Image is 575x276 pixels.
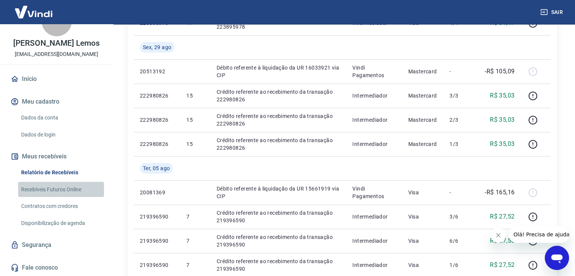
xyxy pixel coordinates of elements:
[509,226,569,243] iframe: Mensagem da empresa
[217,257,340,273] p: Crédito referente ao recebimento da transação 219396590
[352,261,396,269] p: Intermediador
[13,39,99,47] p: [PERSON_NAME] Lemos
[491,228,506,243] iframe: Fechar mensagem
[490,260,515,270] p: R$ 27,52
[449,189,472,196] p: -
[18,216,104,231] a: Disponibilização de agenda
[140,140,174,148] p: 222980826
[490,91,515,100] p: R$ 35,03
[449,116,472,124] p: 2/3
[545,246,569,270] iframe: Botão para abrir a janela de mensagens
[186,116,204,124] p: 15
[352,92,396,99] p: Intermediador
[140,116,174,124] p: 222980826
[352,64,396,79] p: Vindi Pagamentos
[140,261,174,269] p: 219396590
[9,148,104,165] button: Meus recebíveis
[449,92,472,99] p: 3/3
[539,5,566,19] button: Sair
[140,237,174,245] p: 219396590
[9,259,104,276] a: Fale conosco
[18,182,104,197] a: Recebíveis Futuros Online
[9,237,104,253] a: Segurança
[485,188,515,197] p: -R$ 165,16
[449,237,472,245] p: 6/6
[449,261,472,269] p: 1/6
[490,115,515,124] p: R$ 35,03
[18,165,104,180] a: Relatório de Recebíveis
[217,209,340,224] p: Crédito referente ao recebimento da transação 219396590
[18,110,104,126] a: Dados da conta
[408,92,437,99] p: Mastercard
[186,140,204,148] p: 15
[140,68,174,75] p: 20513192
[140,189,174,196] p: 20081369
[352,116,396,124] p: Intermediador
[490,212,515,221] p: R$ 27,52
[408,140,437,148] p: Mastercard
[217,136,340,152] p: Crédito referente ao recebimento da transação 222980826
[140,213,174,220] p: 219396590
[140,92,174,99] p: 222980826
[352,185,396,200] p: Vindi Pagamentos
[408,68,437,75] p: Mastercard
[449,68,472,75] p: -
[485,67,515,76] p: -R$ 105,09
[143,43,171,51] span: Sex, 29 ago
[408,189,437,196] p: Visa
[352,213,396,220] p: Intermediador
[217,64,340,79] p: Débito referente à liquidação da UR 16033921 via CIP
[217,233,340,248] p: Crédito referente ao recebimento da transação 219396590
[217,88,340,103] p: Crédito referente ao recebimento da transação 222980826
[408,116,437,124] p: Mastercard
[186,213,204,220] p: 7
[449,140,472,148] p: 1/3
[18,198,104,214] a: Contratos com credores
[490,140,515,149] p: R$ 35,03
[143,164,170,172] span: Ter, 05 ago
[217,112,340,127] p: Crédito referente ao recebimento da transação 222980826
[9,71,104,87] a: Início
[449,213,472,220] p: 3/6
[186,261,204,269] p: 7
[15,50,98,58] p: [EMAIL_ADDRESS][DOMAIN_NAME]
[408,237,437,245] p: Visa
[5,5,64,11] span: Olá! Precisa de ajuda?
[186,237,204,245] p: 7
[217,185,340,200] p: Débito referente à liquidação da UR 15661919 via CIP
[490,236,515,245] p: R$ 27,56
[9,0,58,23] img: Vindi
[352,237,396,245] p: Intermediador
[186,92,204,99] p: 15
[18,127,104,143] a: Dados de login
[9,93,104,110] button: Meu cadastro
[352,140,396,148] p: Intermediador
[408,261,437,269] p: Visa
[408,213,437,220] p: Visa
